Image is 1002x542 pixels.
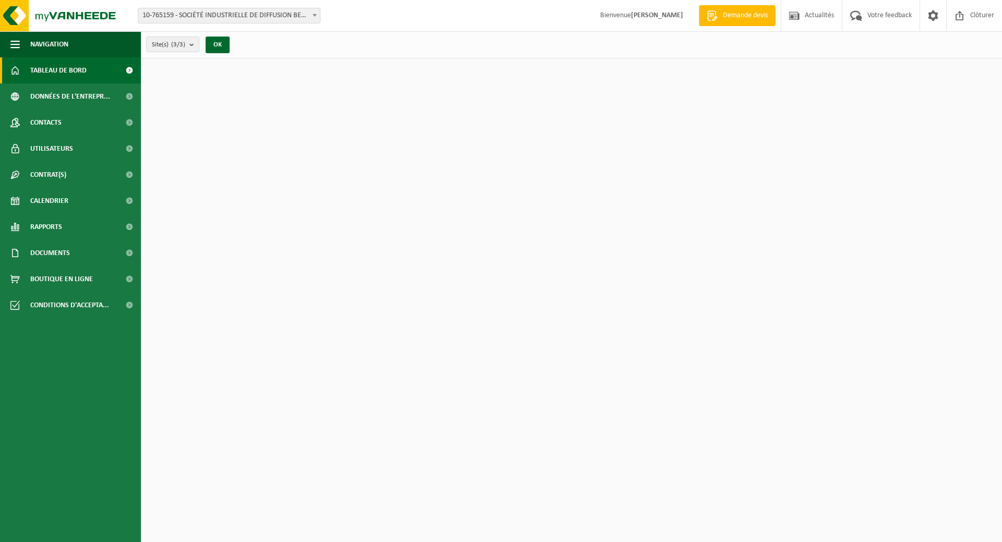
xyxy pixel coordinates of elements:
[30,240,70,266] span: Documents
[30,162,66,188] span: Contrat(s)
[171,41,185,48] count: (3/3)
[30,188,68,214] span: Calendrier
[206,37,230,53] button: OK
[146,37,199,52] button: Site(s)(3/3)
[138,8,320,23] span: 10-765159 - SOCIÉTÉ INDUSTRIELLE DE DIFFUSION BENELUX - SID - SAINTES
[30,57,87,83] span: Tableau de bord
[30,83,110,110] span: Données de l'entrepr...
[699,5,776,26] a: Demande devis
[30,266,93,292] span: Boutique en ligne
[631,11,683,19] strong: [PERSON_NAME]
[152,37,185,53] span: Site(s)
[30,110,62,136] span: Contacts
[30,214,62,240] span: Rapports
[720,10,770,21] span: Demande devis
[30,136,73,162] span: Utilisateurs
[30,292,109,318] span: Conditions d'accepta...
[30,31,68,57] span: Navigation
